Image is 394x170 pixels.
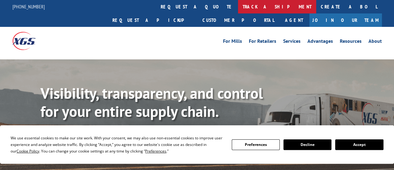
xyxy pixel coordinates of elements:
[283,139,331,150] button: Decline
[307,39,333,46] a: Advantages
[283,39,301,46] a: Services
[12,3,45,10] a: [PHONE_NUMBER]
[223,39,242,46] a: For Mills
[11,135,224,154] div: We use essential cookies to make our site work. With your consent, we may also use non-essential ...
[198,13,279,27] a: Customer Portal
[340,39,362,46] a: Resources
[335,139,383,150] button: Accept
[249,39,276,46] a: For Retailers
[368,39,382,46] a: About
[309,13,382,27] a: Join Our Team
[108,13,198,27] a: Request a pickup
[145,148,166,154] span: Preferences
[17,148,39,154] span: Cookie Policy
[40,83,263,121] b: Visibility, transparency, and control for your entire supply chain.
[279,13,309,27] a: Agent
[232,139,280,150] button: Preferences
